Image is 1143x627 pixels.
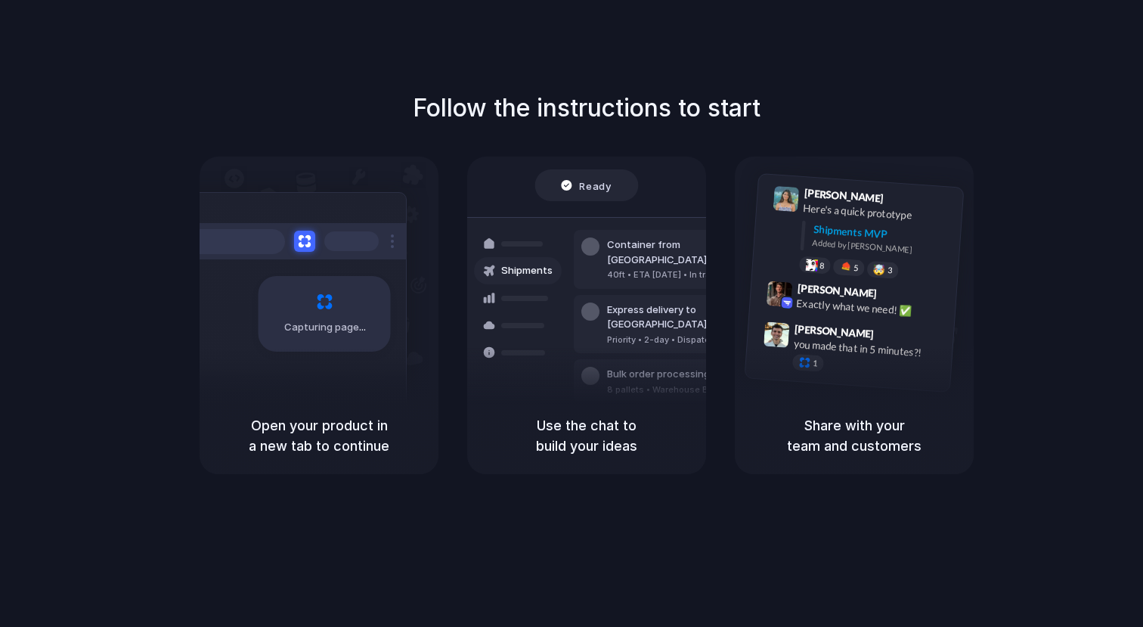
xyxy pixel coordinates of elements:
h1: Follow the instructions to start [413,90,760,126]
div: Shipments MVP [813,222,952,247]
span: [PERSON_NAME] [797,280,877,302]
div: Added by [PERSON_NAME] [812,237,951,259]
h5: Share with your team and customers [753,415,956,456]
span: 8 [819,262,825,270]
span: Capturing page [284,320,368,335]
div: Priority • 2-day • Dispatched [607,334,770,346]
h5: Use the chat to build your ideas [485,415,688,456]
span: 5 [853,264,859,272]
div: Here's a quick prototype [803,200,954,226]
span: [PERSON_NAME] [795,321,875,343]
div: Container from [GEOGRAPHIC_DATA] [607,237,770,267]
div: 40ft • ETA [DATE] • In transit [607,268,770,281]
span: 9:41 AM [888,192,919,210]
div: you made that in 5 minutes?! [793,336,944,362]
div: Bulk order processing [607,367,748,382]
span: Ready [580,178,612,193]
span: 9:42 AM [881,287,912,305]
span: 3 [887,266,893,275]
div: 8 pallets • Warehouse B • Packed [607,383,748,396]
span: [PERSON_NAME] [804,185,884,206]
span: Shipments [501,263,553,278]
span: 9:47 AM [878,327,909,346]
div: Exactly what we need! ✅ [796,295,947,321]
span: 1 [813,359,818,368]
div: Express delivery to [GEOGRAPHIC_DATA] [607,303,770,332]
div: 🤯 [873,264,886,275]
h5: Open your product in a new tab to continue [218,415,420,456]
